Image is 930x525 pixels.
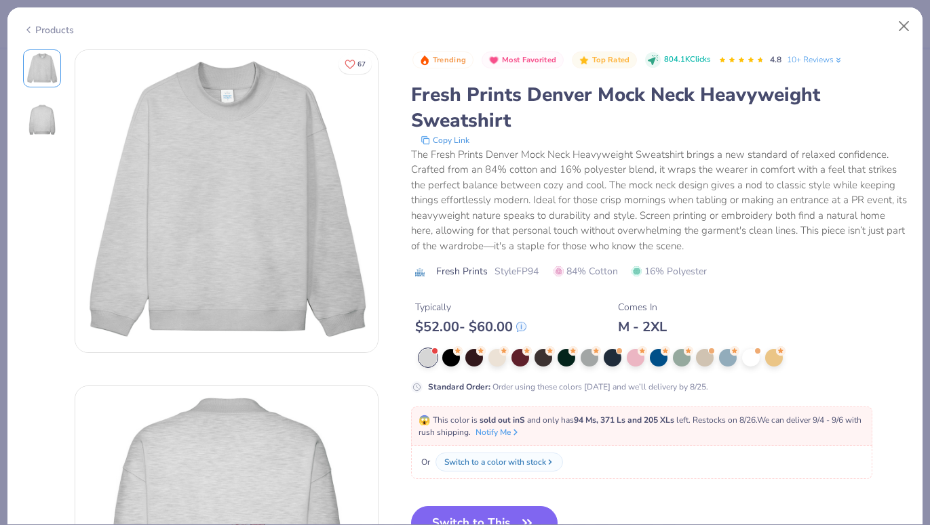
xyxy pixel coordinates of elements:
strong: 94 Ms, 371 Ls and 205 XLs [574,415,674,425]
button: Badge Button [572,51,637,69]
img: Top Rated sort [579,55,589,66]
img: Front [26,52,58,85]
div: Typically [415,300,526,314]
span: 67 [357,61,366,68]
img: Trending sort [419,55,430,66]
span: Or [419,456,430,468]
div: Fresh Prints Denver Mock Neck Heavyweight Sweatshirt [411,82,908,133]
button: Switch to a color with stock [435,453,563,471]
button: Badge Button [412,51,473,69]
span: 4.8 [770,54,781,65]
img: Most Favorited sort [488,55,499,66]
img: Front [75,50,378,352]
div: 4.8 Stars [718,49,764,71]
button: Like [338,54,372,74]
span: Top Rated [592,56,630,64]
span: Trending [433,56,466,64]
button: Close [891,14,917,39]
span: 804.1K Clicks [664,54,710,66]
strong: sold out in S [480,415,525,425]
span: 😱 [419,414,430,427]
div: Order using these colors [DATE] and we’ll delivery by 8/25. [428,381,708,393]
div: M - 2XL [618,318,667,335]
button: copy to clipboard [416,133,473,147]
span: 84% Cotton [554,264,618,278]
div: $ 52.00 - $ 60.00 [415,318,526,335]
div: Products [23,23,74,37]
div: Switch to a color with stock [444,456,546,468]
span: This color is and only has left . Restocks on 8/26. We can deliver 9/4 - 9/6 with rush shipping. [419,415,861,438]
button: Notify Me [476,426,520,438]
img: Back [26,104,58,136]
span: Style FP94 [495,264,539,278]
div: The Fresh Prints Denver Mock Neck Heavyweight Sweatshirt brings a new standard of relaxed confide... [411,147,908,254]
a: 10+ Reviews [787,54,843,66]
button: Badge Button [482,51,564,69]
span: 16% Polyester [632,264,707,278]
img: brand logo [411,267,429,278]
span: Most Favorited [502,56,556,64]
strong: Standard Order : [428,381,490,392]
div: Comes In [618,300,667,314]
span: Fresh Prints [436,264,488,278]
